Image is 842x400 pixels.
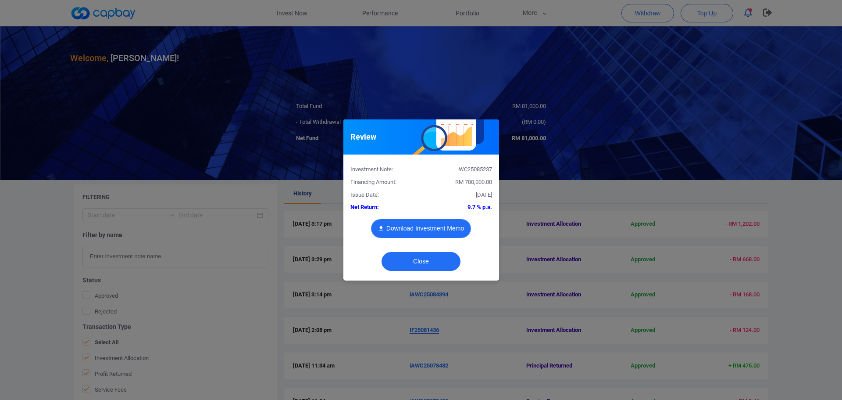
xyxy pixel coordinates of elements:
button: Close [382,252,460,271]
div: Investment Note: [344,165,421,174]
div: Net Return: [344,203,421,212]
div: Issue Date: [344,191,421,200]
span: RM 700,000.00 [455,179,492,185]
div: [DATE] [421,191,499,200]
div: 9.7 % p.a. [421,203,499,212]
div: Financing Amount: [344,178,421,187]
div: WC25085237 [421,165,499,174]
button: Download Investment Memo [371,219,471,238]
h5: Review [350,132,376,142]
